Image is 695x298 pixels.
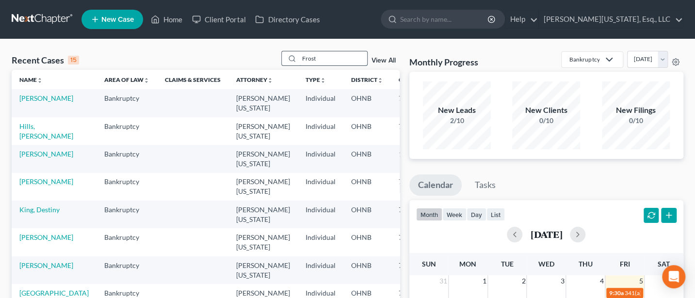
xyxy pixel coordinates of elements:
i: unfold_more [267,78,273,83]
span: 2 [520,275,526,287]
td: 7 [391,89,439,117]
td: Bankruptcy [97,89,157,117]
div: 0/10 [602,116,670,125]
div: New Filings [602,105,670,116]
h3: Monthly Progress [409,56,478,68]
td: Bankruptcy [97,145,157,173]
a: King, Destiny [19,205,60,214]
span: New Case [101,16,134,23]
a: Help [505,11,538,28]
th: Claims & Services [157,70,228,89]
a: Tasks [466,174,504,196]
a: [PERSON_NAME][US_STATE], Esq., LLC [539,11,683,28]
a: Directory Cases [250,11,324,28]
div: Recent Cases [12,54,79,66]
span: Mon [459,260,476,268]
a: Calendar [409,174,462,196]
a: Chapterunfold_more [399,76,432,83]
td: OHNB [343,173,391,201]
td: 7 [391,201,439,228]
div: New Clients [512,105,580,116]
i: unfold_more [320,78,326,83]
td: OHNB [343,117,391,145]
span: 4 [599,275,605,287]
a: Nameunfold_more [19,76,43,83]
i: unfold_more [377,78,383,83]
td: Individual [298,89,343,117]
button: day [467,208,486,221]
td: Bankruptcy [97,228,157,256]
span: Sat [658,260,670,268]
span: Wed [538,260,554,268]
span: 9:30a [609,289,624,297]
a: [PERSON_NAME] [19,261,73,269]
a: Home [146,11,187,28]
td: Bankruptcy [97,173,157,201]
td: Individual [298,256,343,284]
td: 7 [391,228,439,256]
i: unfold_more [37,78,43,83]
h2: [DATE] [530,229,562,239]
input: Search by name... [400,10,489,28]
td: Individual [298,228,343,256]
td: 13 [391,145,439,173]
div: Bankruptcy [569,55,599,63]
td: [PERSON_NAME][US_STATE] [228,89,298,117]
td: Bankruptcy [97,201,157,228]
button: list [486,208,505,221]
a: View All [372,57,396,64]
button: month [416,208,442,221]
span: Sun [421,260,436,268]
a: Typeunfold_more [306,76,326,83]
a: [PERSON_NAME] [19,177,73,186]
td: [PERSON_NAME][US_STATE] [228,256,298,284]
div: Open Intercom Messenger [662,265,685,288]
td: OHNB [343,201,391,228]
div: 0/10 [512,116,580,125]
div: New Leads [423,105,491,116]
td: OHNB [343,89,391,117]
td: Bankruptcy [97,256,157,284]
td: 7 [391,173,439,201]
td: [PERSON_NAME][US_STATE] [228,228,298,256]
td: OHNB [343,145,391,173]
a: [PERSON_NAME] [19,150,73,158]
a: [PERSON_NAME] [19,233,73,241]
a: Area of Lawunfold_more [104,76,149,83]
span: Fri [619,260,630,268]
td: [PERSON_NAME][US_STATE] [228,173,298,201]
button: week [442,208,467,221]
i: unfold_more [144,78,149,83]
td: 7 [391,117,439,145]
a: Attorneyunfold_more [236,76,273,83]
span: 31 [438,275,448,287]
span: 1 [482,275,487,287]
span: Thu [579,260,593,268]
td: 7 [391,256,439,284]
td: Individual [298,201,343,228]
td: Individual [298,173,343,201]
a: [PERSON_NAME] [19,94,73,102]
a: Districtunfold_more [351,76,383,83]
a: Hills, [PERSON_NAME] [19,122,73,140]
span: 5 [638,275,644,287]
td: [PERSON_NAME][US_STATE] [228,201,298,228]
td: [PERSON_NAME][US_STATE] [228,117,298,145]
td: Individual [298,117,343,145]
td: [PERSON_NAME][US_STATE] [228,145,298,173]
td: Bankruptcy [97,117,157,145]
td: OHNB [343,256,391,284]
span: 3 [560,275,566,287]
input: Search by name... [299,51,367,65]
td: Individual [298,145,343,173]
td: OHNB [343,228,391,256]
div: 2/10 [423,116,491,125]
div: 15 [68,56,79,64]
span: Tue [501,260,513,268]
a: Client Portal [187,11,250,28]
